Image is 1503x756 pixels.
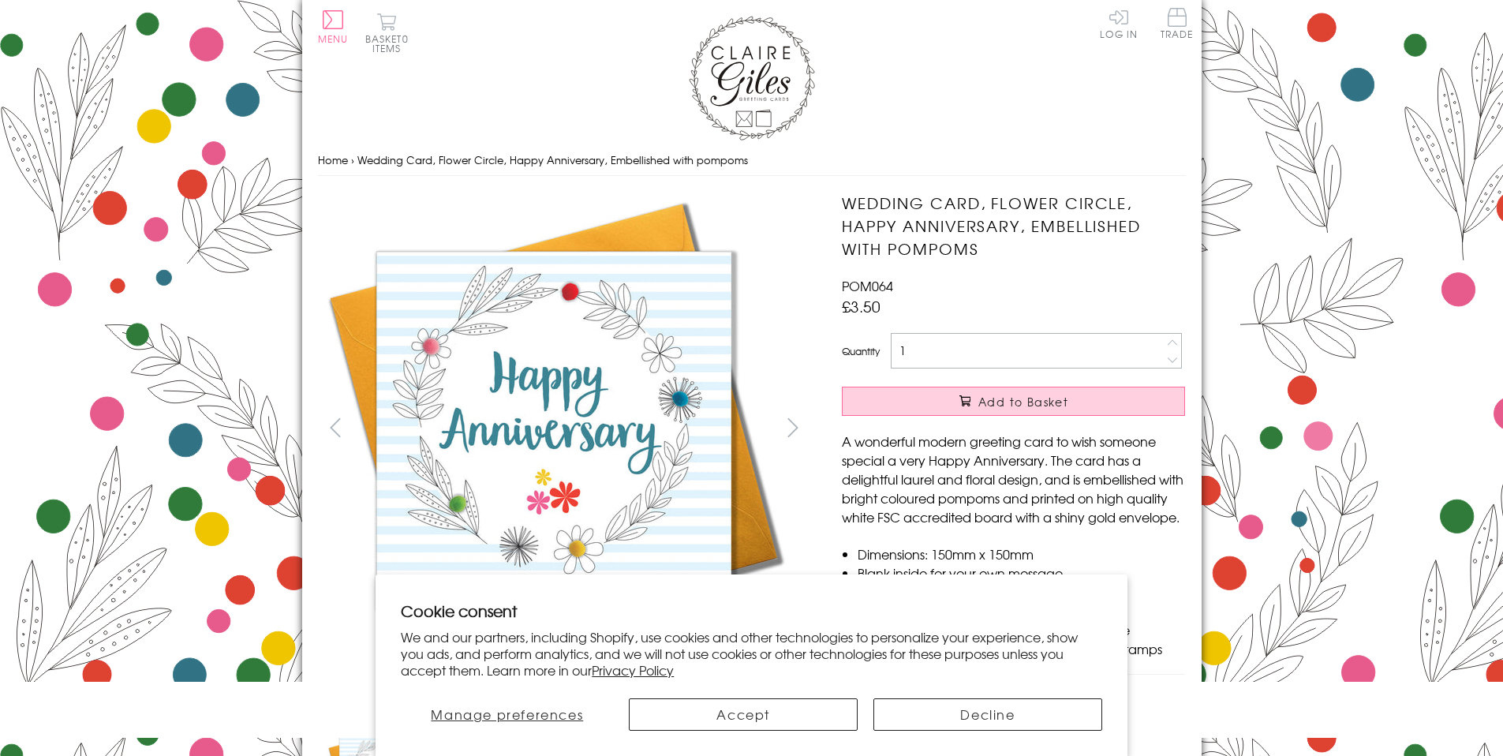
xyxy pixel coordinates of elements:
[858,563,1185,582] li: Blank inside for your own message
[318,152,348,167] a: Home
[401,600,1102,622] h2: Cookie consent
[431,705,583,724] span: Manage preferences
[842,344,880,358] label: Quantity
[842,387,1185,416] button: Add to Basket
[873,698,1102,731] button: Decline
[810,192,1284,663] img: Wedding Card, Flower Circle, Happy Anniversary, Embellished with pompoms
[689,16,815,140] img: Claire Giles Greetings Cards
[842,276,893,295] span: POM064
[317,192,791,665] img: Wedding Card, Flower Circle, Happy Anniversary, Embellished with pompoms
[401,629,1102,678] p: We and our partners, including Shopify, use cookies and other technologies to personalize your ex...
[1161,8,1194,39] span: Trade
[357,152,748,167] span: Wedding Card, Flower Circle, Happy Anniversary, Embellished with pompoms
[318,32,349,46] span: Menu
[858,545,1185,563] li: Dimensions: 150mm x 150mm
[372,32,409,55] span: 0 items
[592,661,674,679] a: Privacy Policy
[351,152,354,167] span: ›
[842,295,880,317] span: £3.50
[318,410,353,445] button: prev
[318,10,349,43] button: Menu
[775,410,810,445] button: next
[842,192,1185,260] h1: Wedding Card, Flower Circle, Happy Anniversary, Embellished with pompoms
[318,144,1186,177] nav: breadcrumbs
[842,432,1185,526] p: A wonderful modern greeting card to wish someone special a very Happy Anniversary. The card has a...
[1100,8,1138,39] a: Log In
[978,394,1068,410] span: Add to Basket
[365,13,409,53] button: Basket0 items
[1161,8,1194,42] a: Trade
[629,698,858,731] button: Accept
[401,698,613,731] button: Manage preferences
